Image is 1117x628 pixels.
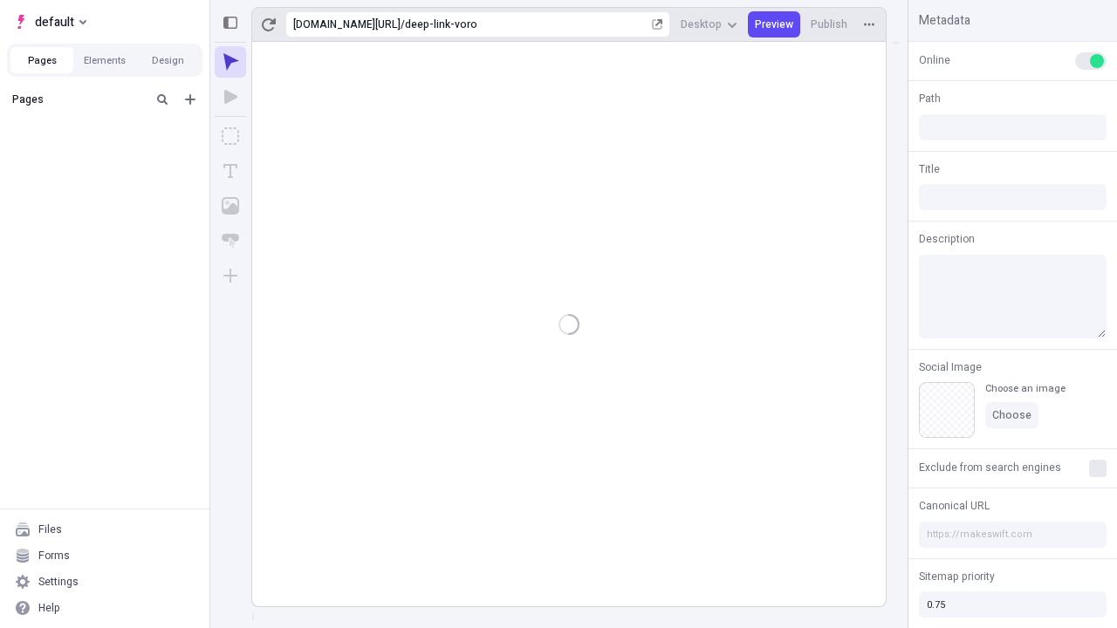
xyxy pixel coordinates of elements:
[215,120,246,152] button: Box
[136,47,199,73] button: Design
[804,11,854,38] button: Publish
[985,382,1066,395] div: Choose an image
[919,231,975,247] span: Description
[38,575,79,589] div: Settings
[919,91,941,106] span: Path
[748,11,800,38] button: Preview
[293,17,401,31] div: [URL][DOMAIN_NAME]
[215,190,246,222] button: Image
[681,17,722,31] span: Desktop
[215,155,246,187] button: Text
[405,17,648,31] div: deep-link-voro
[38,549,70,563] div: Forms
[992,408,1031,422] span: Choose
[755,17,793,31] span: Preview
[73,47,136,73] button: Elements
[401,17,405,31] div: /
[38,522,62,536] div: Files
[919,460,1061,475] span: Exclude from search engines
[919,522,1107,548] input: https://makeswift.com
[919,161,940,177] span: Title
[919,359,982,375] span: Social Image
[674,11,744,38] button: Desktop
[7,9,93,35] button: Select site
[35,11,74,32] span: default
[919,498,990,514] span: Canonical URL
[180,89,201,110] button: Add new
[215,225,246,256] button: Button
[985,402,1038,428] button: Choose
[811,17,847,31] span: Publish
[10,47,73,73] button: Pages
[12,92,145,106] div: Pages
[38,601,60,615] div: Help
[919,52,950,68] span: Online
[919,569,995,584] span: Sitemap priority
